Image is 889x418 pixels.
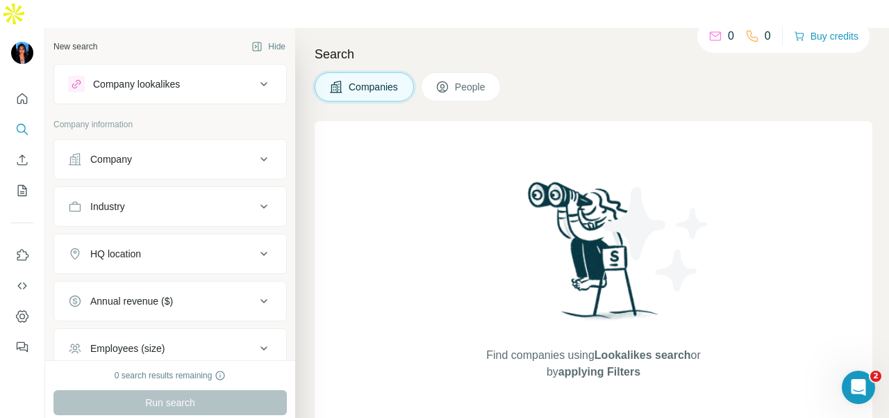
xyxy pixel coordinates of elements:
[11,335,33,360] button: Feedback
[90,294,173,308] div: Annual revenue ($)
[11,178,33,203] button: My lists
[349,80,399,94] span: Companies
[11,42,33,64] img: Avatar
[54,143,286,176] button: Company
[315,45,872,64] h4: Search
[522,178,666,333] img: Surfe Illustration - Woman searching with binoculars
[558,366,640,378] span: applying Filters
[794,26,858,46] button: Buy credits
[11,304,33,329] button: Dashboard
[53,118,287,131] p: Company information
[90,341,165,355] div: Employees (size)
[54,67,286,101] button: Company lookalikes
[11,86,33,111] button: Quick start
[11,147,33,172] button: Enrich CSV
[842,371,875,404] iframe: Intercom live chat
[90,247,141,261] div: HQ location
[93,77,180,91] div: Company lookalikes
[242,36,295,57] button: Hide
[11,117,33,142] button: Search
[870,371,881,382] span: 2
[90,200,125,214] div: Industry
[728,28,734,45] p: 0
[455,80,487,94] span: People
[594,177,719,302] img: Surfe Illustration - Stars
[54,332,286,365] button: Employees (size)
[595,349,691,361] span: Lookalikes search
[90,152,132,166] div: Company
[54,284,286,318] button: Annual revenue ($)
[54,237,286,271] button: HQ location
[53,40,97,53] div: New search
[482,347,704,380] span: Find companies using or by
[115,369,226,382] div: 0 search results remaining
[54,190,286,223] button: Industry
[11,243,33,268] button: Use Surfe on LinkedIn
[765,28,771,45] p: 0
[11,273,33,298] button: Use Surfe API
